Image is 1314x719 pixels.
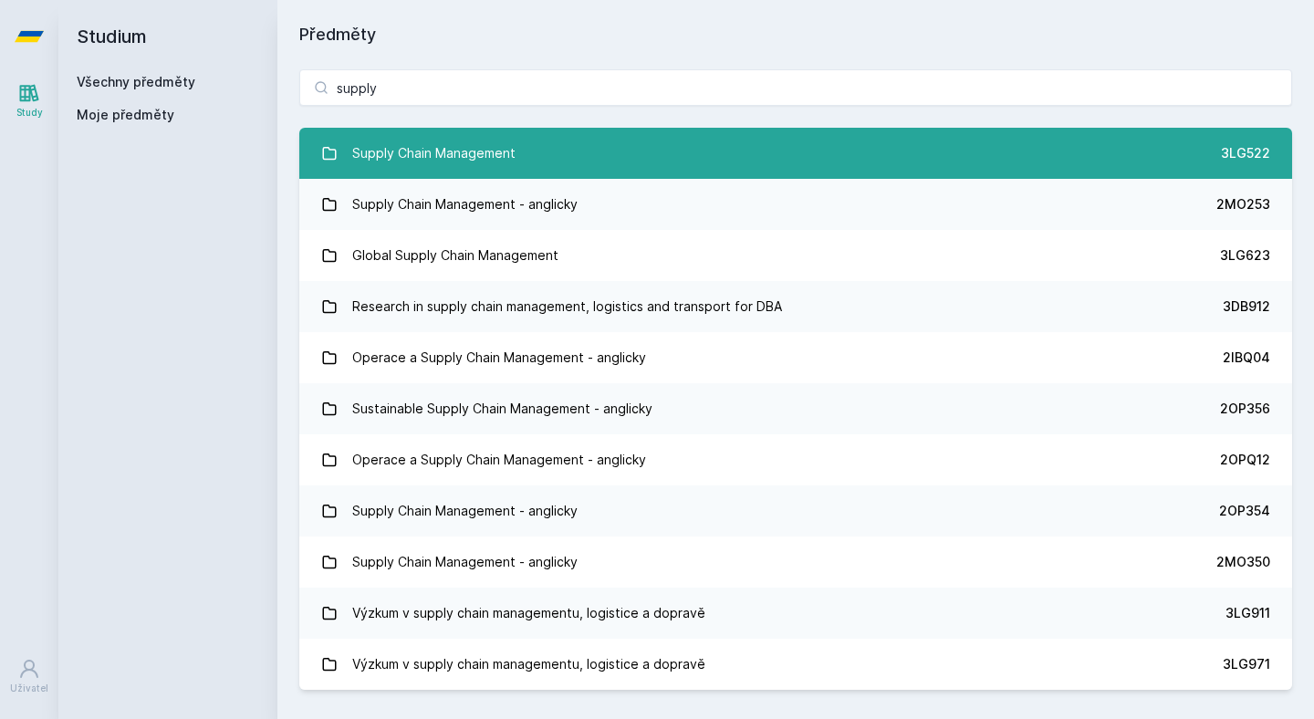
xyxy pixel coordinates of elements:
div: Study [16,106,43,120]
a: Sustainable Supply Chain Management - anglicky 2OP356 [299,383,1292,434]
a: Supply Chain Management - anglicky 2MO253 [299,179,1292,230]
a: Operace a Supply Chain Management - anglicky 2OPQ12 [299,434,1292,485]
a: Uživatel [4,649,55,704]
a: Supply Chain Management - anglicky 2MO350 [299,537,1292,588]
div: Výzkum v supply chain managementu, logistice a dopravě [352,595,705,631]
div: Supply Chain Management - anglicky [352,493,578,529]
a: Supply Chain Management - anglicky 2OP354 [299,485,1292,537]
div: 3LG623 [1220,246,1270,265]
a: Research in supply chain management, logistics and transport for DBA 3DB912 [299,281,1292,332]
div: Supply Chain Management [352,135,516,172]
div: 2IBQ04 [1223,349,1270,367]
div: Uživatel [10,682,48,695]
a: Všechny předměty [77,74,195,89]
a: Výzkum v supply chain managementu, logistice a dopravě 3LG971 [299,639,1292,690]
div: 2OP356 [1220,400,1270,418]
a: Supply Chain Management 3LG522 [299,128,1292,179]
a: Výzkum v supply chain managementu, logistice a dopravě 3LG911 [299,588,1292,639]
div: Výzkum v supply chain managementu, logistice a dopravě [352,646,705,683]
div: Supply Chain Management - anglicky [352,186,578,223]
a: Study [4,73,55,129]
div: 3LG911 [1225,604,1270,622]
div: 2OPQ12 [1220,451,1270,469]
div: Operace a Supply Chain Management - anglicky [352,339,646,376]
a: Operace a Supply Chain Management - anglicky 2IBQ04 [299,332,1292,383]
div: Sustainable Supply Chain Management - anglicky [352,391,652,427]
div: 2MO350 [1216,553,1270,571]
h1: Předměty [299,22,1292,47]
a: Global Supply Chain Management 3LG623 [299,230,1292,281]
span: Moje předměty [77,106,174,124]
div: 2OP354 [1219,502,1270,520]
div: 3LG522 [1221,144,1270,162]
input: Název nebo ident předmětu… [299,69,1292,106]
div: Research in supply chain management, logistics and transport for DBA [352,288,782,325]
div: Supply Chain Management - anglicky [352,544,578,580]
div: 3LG971 [1223,655,1270,673]
div: Operace a Supply Chain Management - anglicky [352,442,646,478]
div: 2MO253 [1216,195,1270,214]
div: Global Supply Chain Management [352,237,558,274]
div: 3DB912 [1223,297,1270,316]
